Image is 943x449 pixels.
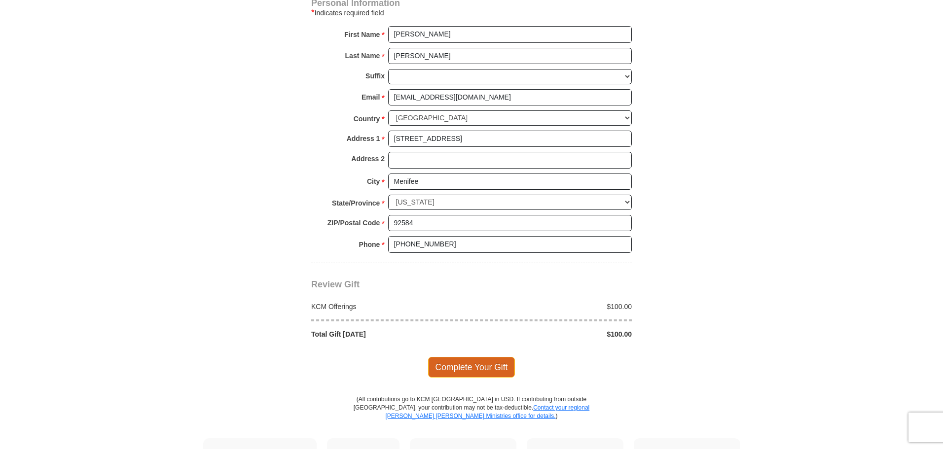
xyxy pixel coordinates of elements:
div: Indicates required field [311,7,632,19]
strong: City [367,174,380,188]
strong: Suffix [365,69,385,83]
strong: Phone [359,238,380,251]
strong: ZIP/Postal Code [327,216,380,230]
strong: Country [354,112,380,126]
strong: Address 2 [351,152,385,166]
strong: Email [362,90,380,104]
strong: Address 1 [347,132,380,145]
span: Review Gift [311,279,360,289]
strong: State/Province [332,196,380,210]
div: KCM Offerings [306,302,472,311]
div: $100.00 [471,329,637,339]
div: $100.00 [471,302,637,311]
span: Complete Your Gift [428,357,515,378]
div: Total Gift [DATE] [306,329,472,339]
strong: Last Name [345,49,380,63]
p: (All contributions go to KCM [GEOGRAPHIC_DATA] in USD. If contributing from outside [GEOGRAPHIC_D... [353,395,590,438]
strong: First Name [344,28,380,41]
